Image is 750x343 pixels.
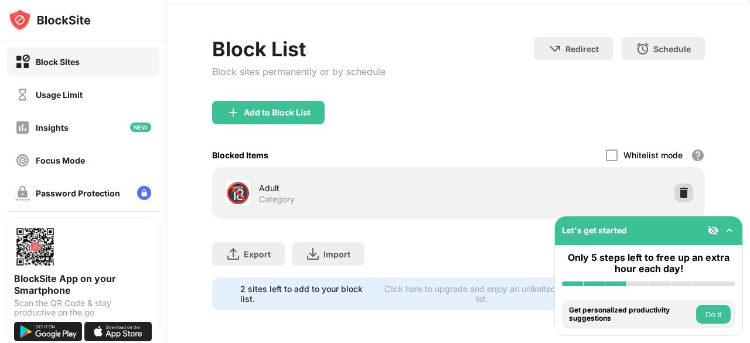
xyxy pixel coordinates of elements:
div: BlockSite App on your Smartphone [14,273,152,296]
div: Password Protection [36,188,120,198]
img: logo-blocksite.svg [8,8,91,32]
div: Block List [212,37,386,61]
div: Redirect [565,44,599,54]
div: Only 5 steps left to free up an extra hour each day! [562,252,735,274]
div: Adult [259,182,459,194]
div: Schedule [653,44,691,54]
div: Whitelist mode [623,150,683,160]
img: lock-menu.svg [137,186,151,200]
div: 🔞 [226,181,250,205]
div: Usage Limit [36,90,83,100]
div: Focus Mode [36,155,85,165]
div: Insights [36,123,69,133]
img: eye-not-visible.svg [707,225,719,236]
img: omni-setup-toggle.svg [724,225,735,236]
img: get-it-on-google-play.svg [14,322,82,341]
img: insights-off.svg [15,120,30,135]
div: 2 sites left to add to your block list. [240,284,374,304]
div: Scan the QR Code & stay productive on the go [14,298,152,317]
div: Get personalized productivity suggestions [569,306,693,323]
img: new-icon.svg [130,123,151,132]
img: options-page-qr-code.png [14,226,56,268]
div: Block Sites [36,57,80,67]
button: Do it [696,305,731,324]
div: Let's get started [562,225,627,235]
img: password-protection-off.svg [15,186,30,201]
div: Category [259,194,295,205]
div: Block sites permanently or by schedule [212,66,386,77]
img: time-usage-off.svg [15,87,30,102]
img: block-on.svg [15,55,30,69]
div: Export [244,249,271,259]
div: Click here to upgrade and enjoy an unlimited block list. [381,284,582,304]
img: focus-off.svg [15,153,30,168]
div: Blocked Items [212,150,268,160]
img: download-on-the-app-store.svg [84,322,152,341]
div: Add to Block List [244,108,311,117]
div: Import [323,249,350,259]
